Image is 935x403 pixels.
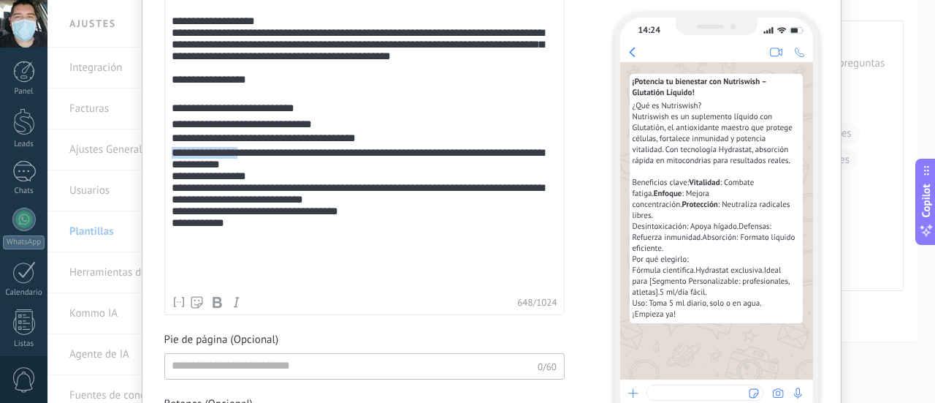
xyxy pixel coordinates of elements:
span: Protección [682,200,718,210]
div: Chats [3,187,45,196]
div: Calendario [3,288,45,298]
span: Pie de página (Opcional) [164,333,279,347]
div: 14:24 [638,25,660,36]
div: Listas [3,339,45,349]
span: ¡Potencia tu bienestar con Nutriswish – Glutatión Líquido! [633,77,800,99]
span: Vitalidad [689,178,720,188]
span: ¿Qué es Nutriswish? Nutriswish es un suplemento líquido con Glutatión, el antioxidante maestro qu... [633,101,800,320]
span: 648 / 1024 [517,297,557,308]
span: Enfoque [654,189,682,199]
div: WhatsApp [3,236,45,249]
div: Panel [3,87,45,97]
span: 0/60 [538,361,557,373]
span: Copilot [919,184,934,217]
div: Leads [3,140,45,149]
